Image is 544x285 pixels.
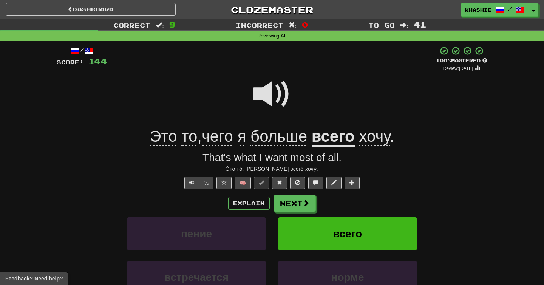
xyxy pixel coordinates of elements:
[181,228,212,240] span: пение
[127,217,266,250] button: пение
[88,56,107,66] span: 144
[254,177,269,189] button: Set this sentence to 100% Mastered (alt+m)
[436,57,487,64] div: Mastered
[272,177,287,189] button: Reset to 0% Mastered (alt+r)
[150,127,177,146] span: Это
[183,177,213,189] div: Text-to-speech controls
[57,59,84,65] span: Score:
[281,33,287,39] strong: All
[308,177,323,189] button: Discuss sentence (alt+u)
[238,127,246,146] span: я
[5,275,63,282] span: Open feedback widget
[228,197,270,210] button: Explain
[235,177,251,189] button: 🧠
[331,271,364,283] span: норме
[57,46,107,56] div: /
[290,177,305,189] button: Ignore sentence (alt+i)
[202,127,233,146] span: чего
[274,195,316,212] button: Next
[236,21,283,29] span: Incorrect
[508,6,512,11] span: /
[181,127,197,146] span: то
[359,127,390,146] span: хочу
[436,57,451,64] span: 100 %
[199,177,213,189] button: ½
[400,22,408,28] span: :
[57,165,487,173] div: Э́то то́, [PERSON_NAME] всего́ хочу́.
[302,20,308,29] span: 0
[443,66,473,71] small: Review: [DATE]
[368,21,395,29] span: To go
[312,127,355,147] u: всего
[326,177,342,189] button: Edit sentence (alt+d)
[216,177,232,189] button: Favorite sentence (alt+f)
[6,3,176,16] a: Dashboard
[164,271,229,283] span: встречается
[169,20,176,29] span: 9
[278,217,417,250] button: всего
[113,21,150,29] span: Correct
[289,22,297,28] span: :
[57,150,487,165] div: That's what I want most of all.
[250,127,307,146] span: больше
[414,20,427,29] span: 41
[333,228,362,240] span: всего
[355,127,394,146] span: .
[150,127,311,146] span: ,
[461,3,529,17] a: Khashie /
[156,22,164,28] span: :
[184,177,199,189] button: Play sentence audio (ctl+space)
[187,3,357,16] a: Clozemaster
[345,177,360,189] button: Add to collection (alt+a)
[465,6,491,13] span: Khashie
